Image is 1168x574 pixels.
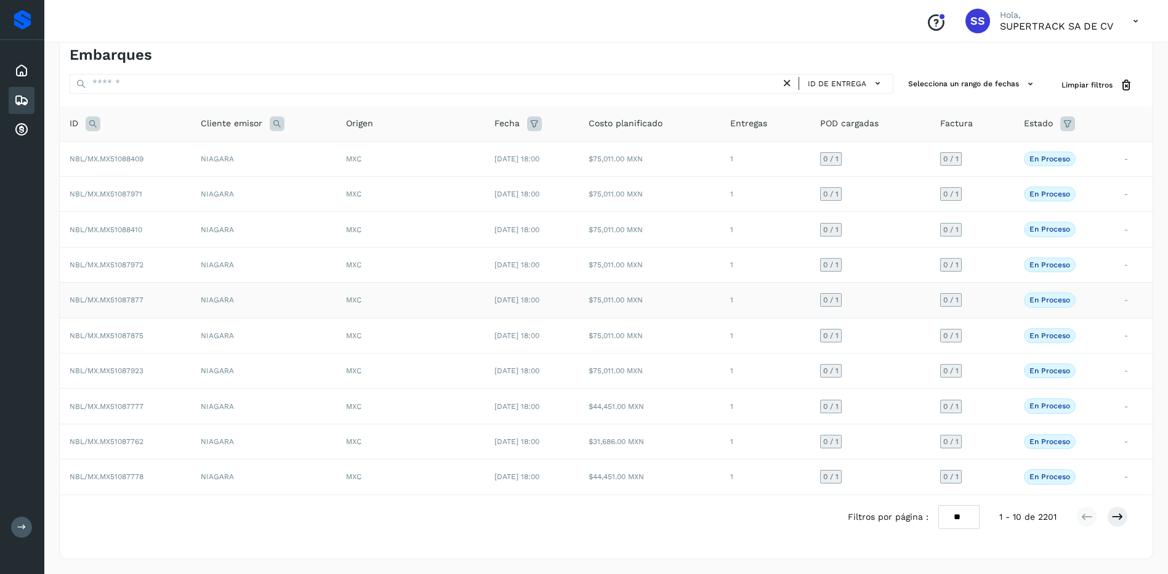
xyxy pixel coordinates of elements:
span: MXC [346,155,361,163]
td: $75,011.00 MXN [579,354,720,389]
span: NBL/MX.MX51087777 [70,402,143,411]
span: 0 / 1 [823,367,839,374]
span: 0 / 1 [943,296,959,304]
span: 0 / 1 [823,438,839,445]
span: 0 / 1 [823,296,839,304]
span: Entregas [730,117,767,130]
span: 0 / 1 [823,332,839,339]
span: [DATE] 18:00 [494,472,539,481]
span: [DATE] 18:00 [494,155,539,163]
p: En proceso [1029,402,1070,410]
p: En proceso [1029,261,1070,269]
span: NBL/MX.MX51087971 [70,190,142,198]
td: - [1114,424,1153,459]
button: ID de entrega [804,75,888,92]
td: 1 [720,318,810,353]
span: MXC [346,437,361,446]
span: Filtros por página : [848,511,928,523]
span: Limpiar filtros [1061,79,1113,91]
span: NBL/MX.MX51087875 [70,331,143,340]
td: NIAGARA [191,283,336,318]
span: Costo planificado [589,117,663,130]
p: En proceso [1029,225,1070,233]
span: POD cargadas [820,117,879,130]
button: Selecciona un rango de fechas [903,74,1042,94]
p: Hola, [1000,10,1113,20]
span: [DATE] 18:00 [494,190,539,198]
span: 0 / 1 [823,403,839,410]
span: 0 / 1 [943,403,959,410]
span: 0 / 1 [823,261,839,269]
div: Inicio [9,57,34,84]
td: - [1114,318,1153,353]
span: MXC [346,296,361,304]
td: - [1114,389,1153,424]
span: [DATE] 18:00 [494,261,539,269]
td: - [1114,283,1153,318]
span: NBL/MX.MX51088409 [70,155,143,163]
span: MXC [346,472,361,481]
td: 1 [720,283,810,318]
p: En proceso [1029,331,1070,340]
span: NBL/MX.MX51087778 [70,472,143,481]
td: $75,011.00 MXN [579,141,720,176]
span: 0 / 1 [943,190,959,198]
td: 1 [720,247,810,282]
div: Cuentas por cobrar [9,116,34,143]
span: [DATE] 18:00 [494,331,539,340]
td: NIAGARA [191,424,336,459]
p: En proceso [1029,296,1070,304]
span: NBL/MX.MX51087923 [70,366,143,375]
span: NBL/MX.MX51087762 [70,437,143,446]
span: Origen [346,117,373,130]
span: [DATE] 18:00 [494,437,539,446]
td: $44,451.00 MXN [579,459,720,495]
td: 1 [720,459,810,495]
td: $75,011.00 MXN [579,318,720,353]
td: $31,686.00 MXN [579,424,720,459]
h4: Embarques [70,46,152,64]
td: NIAGARA [191,212,336,247]
p: En proceso [1029,190,1070,198]
td: NIAGARA [191,389,336,424]
td: 1 [720,212,810,247]
td: $75,011.00 MXN [579,177,720,212]
span: NBL/MX.MX51087972 [70,261,143,269]
span: Factura [940,117,973,130]
td: $75,011.00 MXN [579,283,720,318]
td: - [1114,354,1153,389]
span: MXC [346,331,361,340]
td: - [1114,177,1153,212]
td: - [1114,212,1153,247]
span: MXC [346,366,361,375]
p: En proceso [1029,155,1070,163]
td: 1 [720,177,810,212]
span: NBL/MX.MX51087877 [70,296,143,304]
p: En proceso [1029,472,1070,481]
span: Fecha [494,117,520,130]
span: MXC [346,190,361,198]
span: 1 - 10 de 2201 [999,511,1057,523]
div: Embarques [9,87,34,114]
p: SUPERTRACK SA DE CV [1000,20,1113,32]
td: - [1114,141,1153,176]
td: NIAGARA [191,247,336,282]
span: ID [70,117,78,130]
td: 1 [720,354,810,389]
span: Estado [1024,117,1053,130]
td: $75,011.00 MXN [579,247,720,282]
td: 1 [720,389,810,424]
span: 0 / 1 [943,226,959,233]
span: MXC [346,261,361,269]
p: En proceso [1029,437,1070,446]
span: MXC [346,225,361,234]
span: MXC [346,402,361,411]
span: 0 / 1 [943,332,959,339]
td: $75,011.00 MXN [579,212,720,247]
span: [DATE] 18:00 [494,402,539,411]
button: Limpiar filtros [1052,74,1143,97]
span: 0 / 1 [943,367,959,374]
span: Cliente emisor [201,117,262,130]
span: ID de entrega [808,78,866,89]
span: 0 / 1 [943,261,959,269]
